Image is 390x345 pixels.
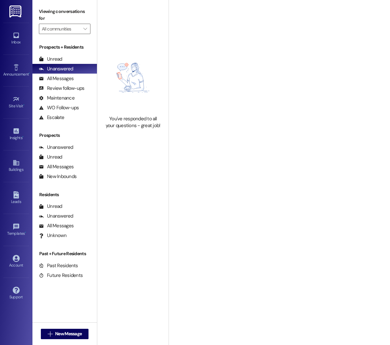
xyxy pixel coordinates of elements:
a: Templates • [3,221,29,239]
div: New Inbounds [39,173,77,180]
div: Residents [32,191,97,198]
a: Inbox [3,30,29,47]
div: Unanswered [39,144,73,151]
img: empty-state [104,43,161,112]
span: • [23,103,24,107]
a: Buildings [3,157,29,175]
div: Escalate [39,114,64,121]
div: Maintenance [39,95,75,101]
a: Insights • [3,125,29,143]
div: Prospects [32,132,97,139]
div: Unread [39,56,62,63]
div: Future Residents [39,272,83,279]
div: Unanswered [39,213,73,220]
label: Viewing conversations for [39,6,90,24]
a: Site Visit • [3,94,29,111]
div: Past Residents [39,262,78,269]
a: Leads [3,189,29,207]
div: Unanswered [39,65,73,72]
div: Review follow-ups [39,85,84,92]
i:  [83,26,87,31]
div: Prospects + Residents [32,44,97,51]
a: Account [3,253,29,270]
div: WO Follow-ups [39,104,79,111]
a: Support [3,285,29,302]
div: Unknown [39,232,66,239]
div: Unread [39,203,62,210]
span: • [22,135,23,139]
div: Unread [39,154,62,161]
input: All communities [42,24,80,34]
span: • [25,230,26,235]
img: ResiDesk Logo [9,6,23,18]
span: • [29,71,30,76]
div: All Messages [39,163,74,170]
div: All Messages [39,222,74,229]
button: New Message [41,329,89,339]
div: You've responded to all your questions - great job! [104,115,161,129]
div: All Messages [39,75,74,82]
div: Past + Future Residents [32,250,97,257]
